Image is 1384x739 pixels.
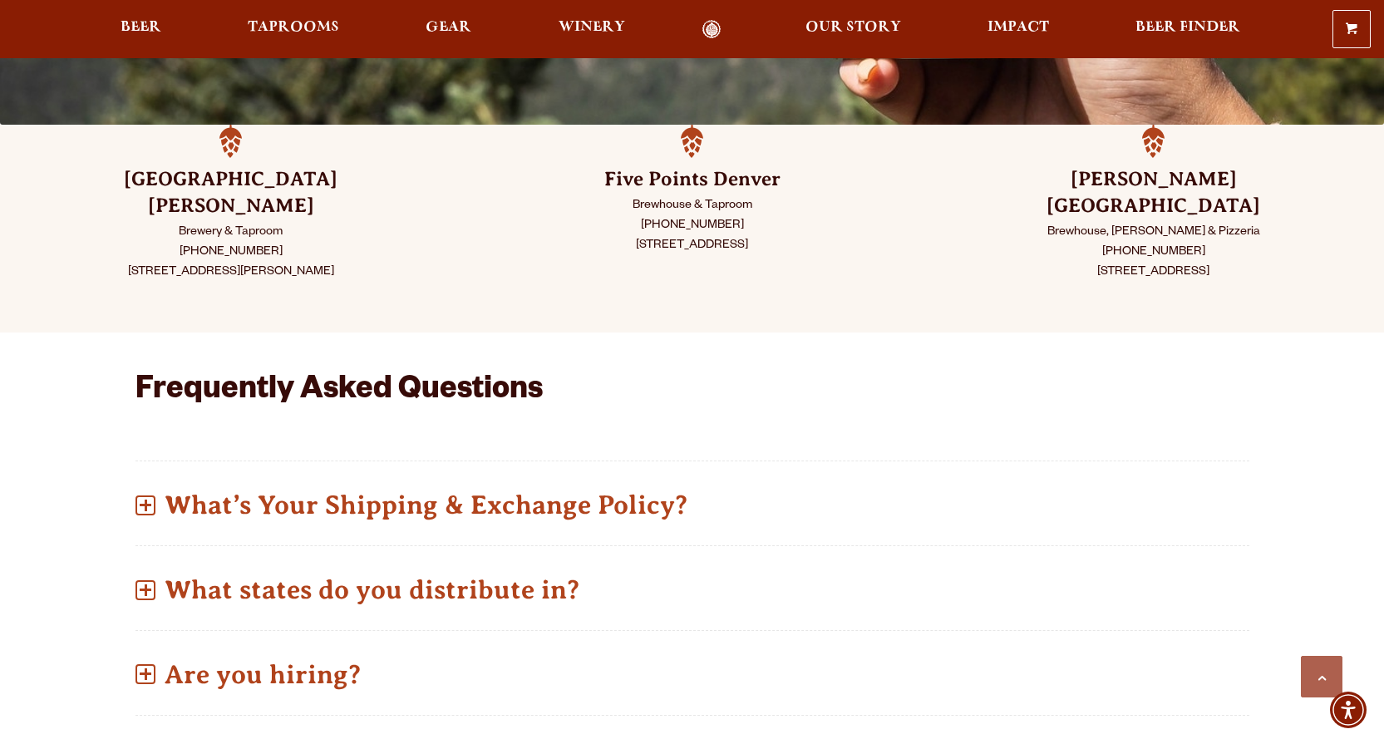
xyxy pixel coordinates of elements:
[237,20,350,39] a: Taprooms
[503,166,881,193] h3: Five Points Denver
[548,20,636,39] a: Winery
[121,21,161,34] span: Beer
[964,223,1342,283] p: Brewhouse, [PERSON_NAME] & Pizzeria [PHONE_NUMBER] [STREET_ADDRESS]
[135,560,1249,619] p: What states do you distribute in?
[135,374,1013,411] h2: Frequently Asked Questions
[248,21,339,34] span: Taprooms
[503,196,881,256] p: Brewhouse & Taproom [PHONE_NUMBER] [STREET_ADDRESS]
[795,20,912,39] a: Our Story
[135,475,1249,535] p: What’s Your Shipping & Exchange Policy?
[42,166,420,219] h3: [GEOGRAPHIC_DATA][PERSON_NAME]
[415,20,482,39] a: Gear
[681,20,743,39] a: Odell Home
[42,223,420,283] p: Brewery & Taproom [PHONE_NUMBER] [STREET_ADDRESS][PERSON_NAME]
[805,21,901,34] span: Our Story
[1125,20,1251,39] a: Beer Finder
[964,166,1342,219] h3: [PERSON_NAME] [GEOGRAPHIC_DATA]
[988,21,1049,34] span: Impact
[426,21,471,34] span: Gear
[1135,21,1240,34] span: Beer Finder
[135,645,1249,704] p: Are you hiring?
[110,20,172,39] a: Beer
[1330,692,1367,728] div: Accessibility Menu
[559,21,625,34] span: Winery
[1301,656,1342,697] a: Scroll to top
[977,20,1060,39] a: Impact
